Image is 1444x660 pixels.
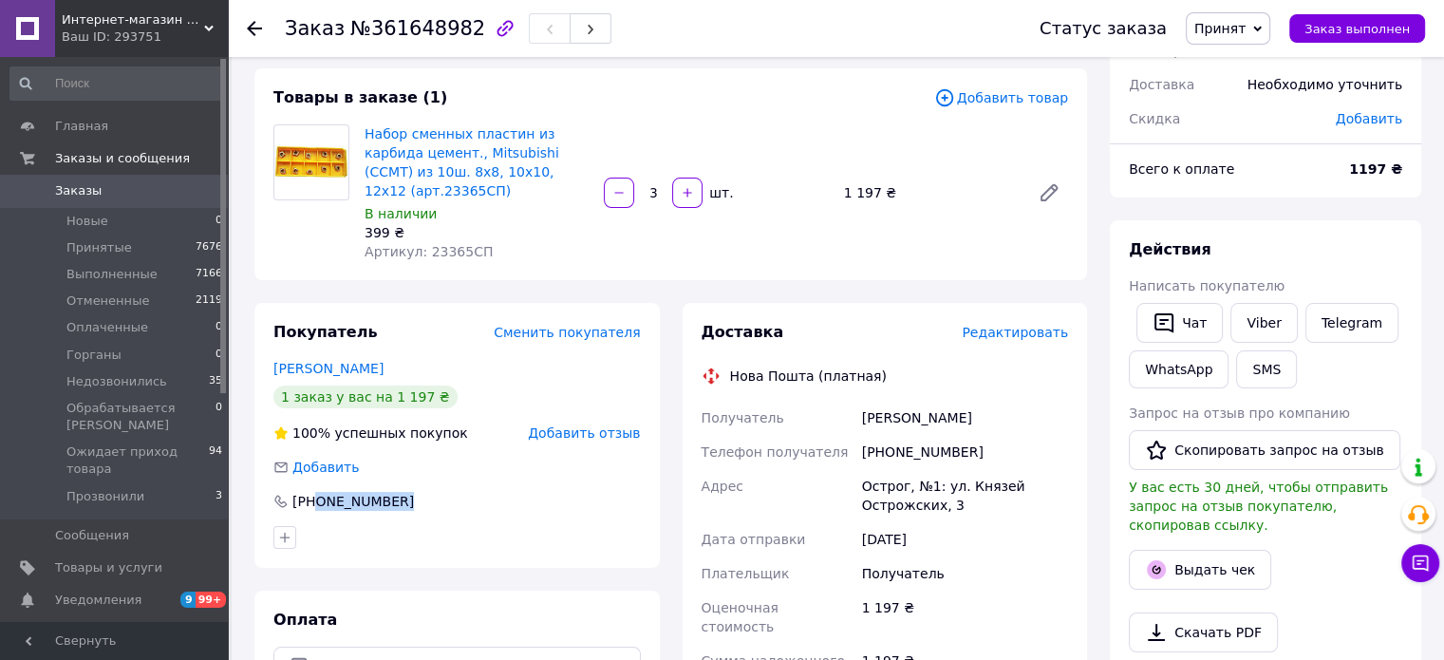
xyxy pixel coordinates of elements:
span: 100% [292,425,330,441]
span: 7676 [196,239,222,256]
div: 1 заказ у вас на 1 197 ₴ [273,386,458,408]
a: Viber [1230,303,1297,343]
div: 399 ₴ [365,223,589,242]
span: Заказ выполнен [1304,22,1410,36]
span: 35 [209,373,222,390]
div: Нова Пошта (платная) [725,367,891,386]
span: Выполненные [66,266,158,283]
span: 3 [216,488,222,505]
div: 1 197 ₴ [836,179,1022,206]
b: 1197 ₴ [1349,161,1402,177]
span: У вас есть 30 дней, чтобы отправить запрос на отзыв покупателю, скопировав ссылку. [1129,480,1388,533]
span: 9 [180,592,196,608]
span: Оплата [273,611,337,629]
a: WhatsApp [1129,350,1228,388]
div: Острог, №1: ул. Князей Острожских, 3 [858,469,1072,522]
div: [DATE] [858,522,1072,556]
span: Добавить товар [934,87,1068,108]
span: Доставка [1129,77,1194,92]
div: Ваш ID: 293751 [62,28,228,46]
div: [PERSON_NAME] [858,401,1072,435]
span: Ожидает приход товара [66,443,209,478]
span: Скидка [1129,111,1180,126]
button: Выдать чек [1129,550,1271,590]
span: 0 [216,319,222,336]
span: Доставка [702,323,784,341]
span: Обрабатывается [PERSON_NAME] [66,400,216,434]
span: Главная [55,118,108,135]
div: [PHONE_NUMBER] [858,435,1072,469]
div: Статус заказа [1040,19,1167,38]
span: Прозвонили [66,488,144,505]
span: Добавить отзыв [528,425,640,441]
span: Заказ [285,17,345,40]
span: 99+ [196,592,227,608]
span: Всего к оплате [1129,161,1234,177]
span: Плательщик [702,566,790,581]
span: Товары в заказе (1) [273,88,447,106]
span: 2119 [196,292,222,310]
button: SMS [1236,350,1297,388]
span: Товары и услуги [55,559,162,576]
span: Интернет-магазин "COOL-TOOL" [62,11,204,28]
a: Скачать PDF [1129,613,1278,652]
span: 0 [216,400,222,434]
a: Telegram [1305,303,1398,343]
span: В наличии [365,206,437,221]
span: Оплаченные [66,319,148,336]
a: Набор сменных пластин из карбида цемент., Mitsubishi (CCMT) из 10ш. 8х8, 10х10, 12x12 (арт.23365СП) [365,126,559,198]
span: №361648982 [350,17,485,40]
span: Новые [66,213,108,230]
span: Получатель [702,410,784,425]
span: Дата отправки [702,532,806,547]
span: Принят [1194,21,1246,36]
a: [PERSON_NAME] [273,361,384,376]
a: Редактировать [1030,174,1068,212]
span: 1 товар [1129,43,1182,58]
span: 7166 [196,266,222,283]
span: Написать покупателю [1129,278,1285,293]
span: 94 [209,443,222,478]
div: шт. [704,183,735,202]
span: Горганы [66,347,122,364]
span: Покупатель [273,323,377,341]
button: Чат [1136,303,1223,343]
span: Сообщения [55,527,129,544]
button: Заказ выполнен [1289,14,1425,43]
span: Телефон получателя [702,444,849,460]
div: 1 197 ₴ [858,591,1072,644]
span: Добавить [1336,111,1402,126]
button: Чат с покупателем [1401,544,1439,582]
span: Запрос на отзыв про компанию [1129,405,1350,421]
span: Отмененные [66,292,149,310]
span: Уведомления [55,592,141,609]
div: Необходимо уточнить [1236,64,1414,105]
span: Недозвонились [66,373,167,390]
span: Действия [1129,240,1211,258]
div: успешных покупок [273,424,468,443]
button: Скопировать запрос на отзыв [1129,430,1400,470]
span: Сменить покупателя [494,325,640,340]
img: Набор сменных пластин из карбида цемент., Mitsubishi (CCMT) из 10ш. 8х8, 10х10, 12x12 (арт.23365СП) [274,145,348,179]
span: Заказы и сообщения [55,150,190,167]
span: Заказы [55,182,102,199]
div: Получатель [858,556,1072,591]
span: Редактировать [962,325,1068,340]
input: Поиск [9,66,224,101]
div: [PHONE_NUMBER] [291,492,416,511]
span: Артикул: 23365СП [365,244,493,259]
span: Оценочная стоимость [702,600,778,634]
span: 0 [216,213,222,230]
span: Добавить [292,460,359,475]
span: Принятые [66,239,132,256]
span: 0 [216,347,222,364]
div: Вернуться назад [247,19,262,38]
span: Адрес [702,479,743,494]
